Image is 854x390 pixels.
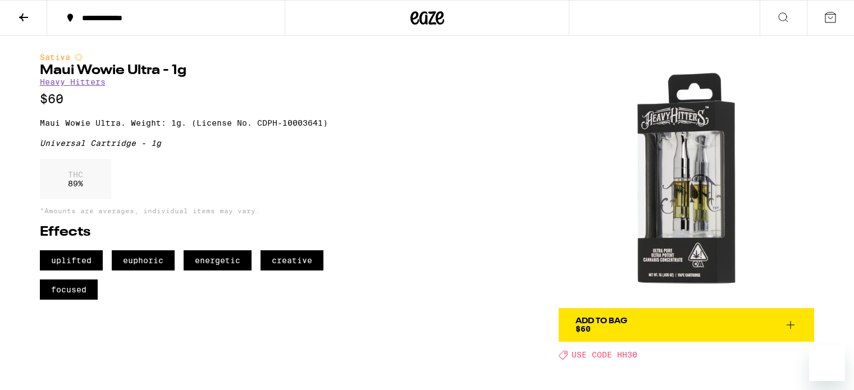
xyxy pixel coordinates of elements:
[572,351,637,360] span: USE CODE HH30
[40,139,389,148] div: Universal Cartridge - 1g
[559,53,814,308] img: Heavy Hitters - Maui Wowie Ultra - 1g
[184,250,252,270] span: energetic
[559,308,814,342] button: Add To Bag$60
[40,250,103,270] span: uplifted
[40,226,389,239] h2: Effects
[576,324,591,333] span: $60
[40,64,389,77] h1: Maui Wowie Ultra - 1g
[40,279,98,300] span: focused
[40,159,111,199] div: 89 %
[261,250,323,270] span: creative
[576,317,627,325] div: Add To Bag
[40,92,389,106] p: $60
[40,53,389,62] div: Sativa
[112,250,175,270] span: euphoric
[74,53,83,62] img: sativaColor.svg
[40,207,389,214] p: *Amounts are averages, individual items may vary.
[809,345,845,381] iframe: Button to launch messaging window
[40,118,389,127] p: Maui Wowie Ultra. Weight: 1g. (License No. CDPH-10003641)
[40,77,106,86] a: Heavy Hitters
[68,170,83,179] p: THC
